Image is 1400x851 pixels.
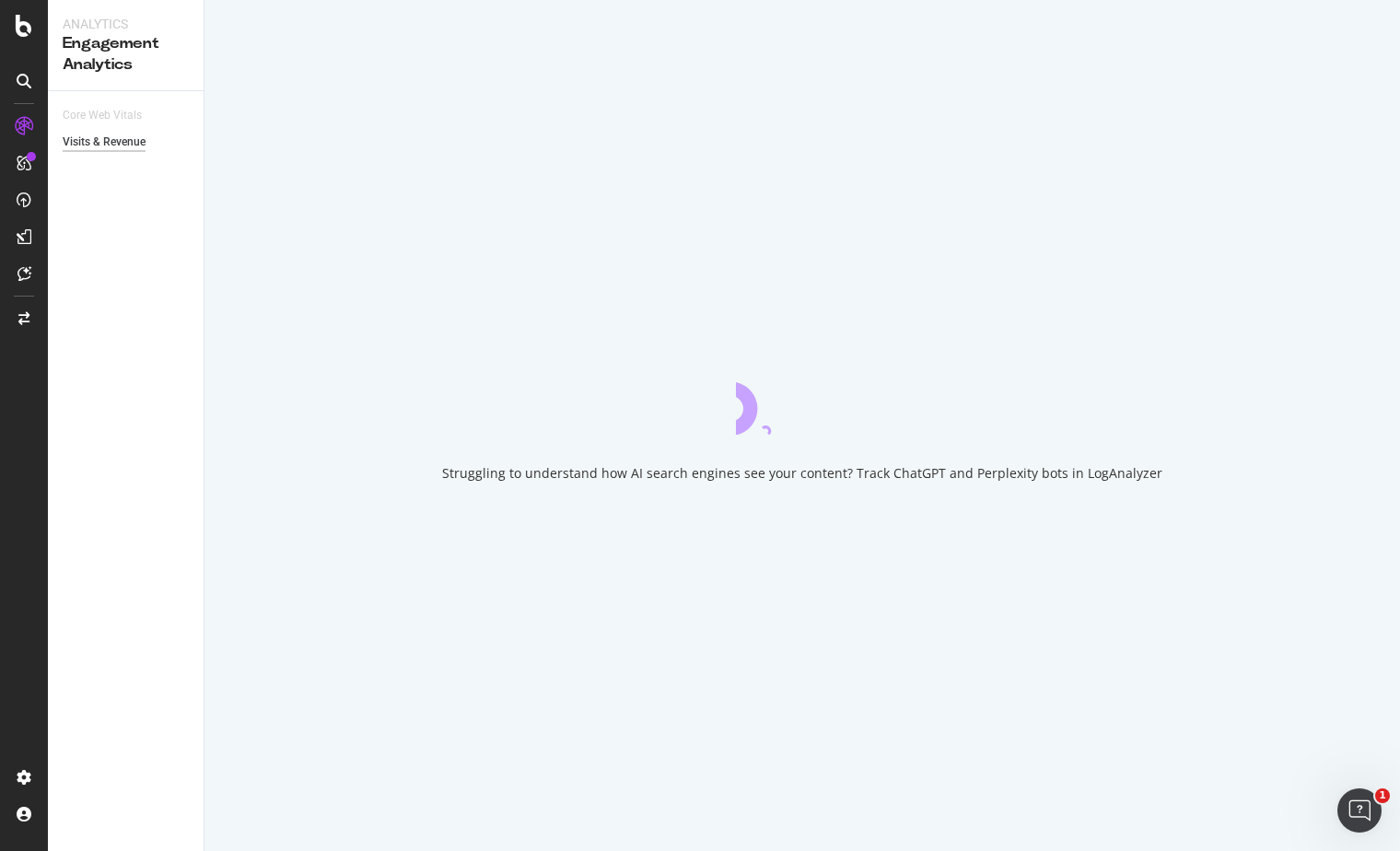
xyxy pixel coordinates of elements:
iframe: Intercom live chat [1337,788,1382,833]
div: Engagement Analytics [63,33,189,76]
div: Core Web Vitals [63,106,142,125]
span: 1 [1375,788,1390,803]
div: Struggling to understand how AI search engines see your content? Track ChatGPT and Perplexity bot... [442,464,1162,483]
div: Analytics [63,15,189,33]
a: Core Web Vitals [63,106,160,125]
div: animation [736,368,869,435]
div: Visits & Revenue [63,133,146,152]
a: Visits & Revenue [63,133,191,152]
